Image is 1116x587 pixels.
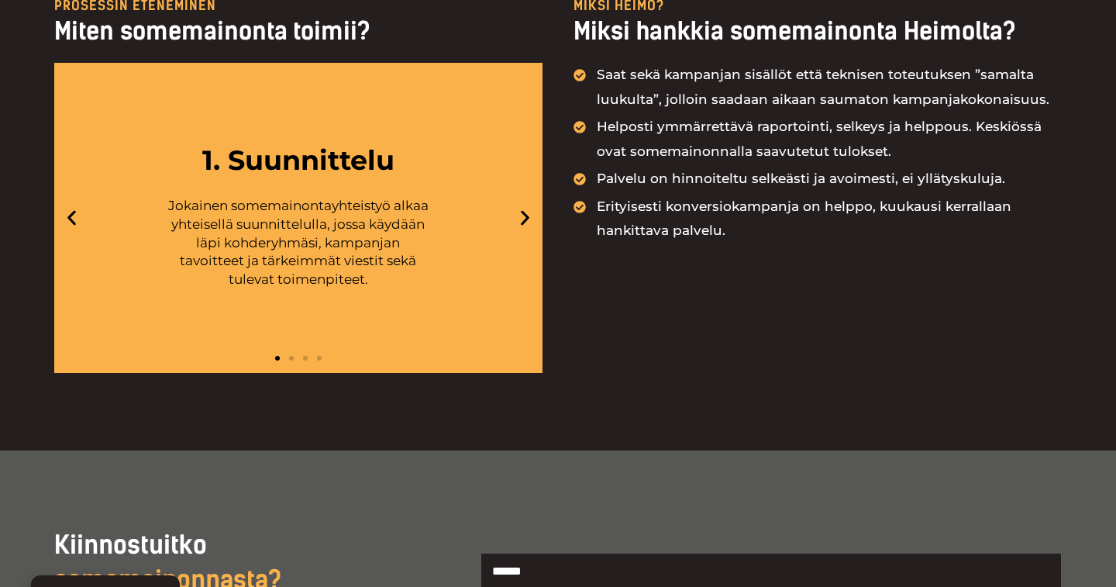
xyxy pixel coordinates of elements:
span: Go to slide 1 [275,356,280,361]
div: Next slide [515,208,535,227]
h2: Miten somemainonta toimii? [54,16,542,47]
span: Helposti ymmärrettävä raportointi, selkeys ja helppous. Keskiössä ovat somemainonnalla saavutetut... [593,115,1062,164]
div: 1 / 4 [54,63,542,373]
div: 1. Suunnittelu [163,147,434,174]
span: Palvelu on hinnoiteltu selkeästi ja avoimesti, ei yllätyskuluja. [593,167,1005,192]
span: Go to slide 3 [303,356,308,361]
span: Saat sekä kampanjan sisällöt että teknisen toteutuksen ”samalta luukulta”, jolloin saadaan aikaan... [593,63,1062,112]
div: Previous slide [62,208,81,227]
div: Jokainen somemainontayhteistyö alkaa yhteisellä suunnittelulla, jossa käydään läpi kohderyhmäsi, ... [163,197,434,289]
span: Go to slide 2 [289,356,294,361]
span: Erityisesti konversiokampanja on helppo, kuukausi kerrallaan hankittava palvelu. [593,195,1062,243]
h2: Miksi hankkia somemainonta Heimolta? [573,16,1062,47]
span: Go to slide 4 [317,356,322,361]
